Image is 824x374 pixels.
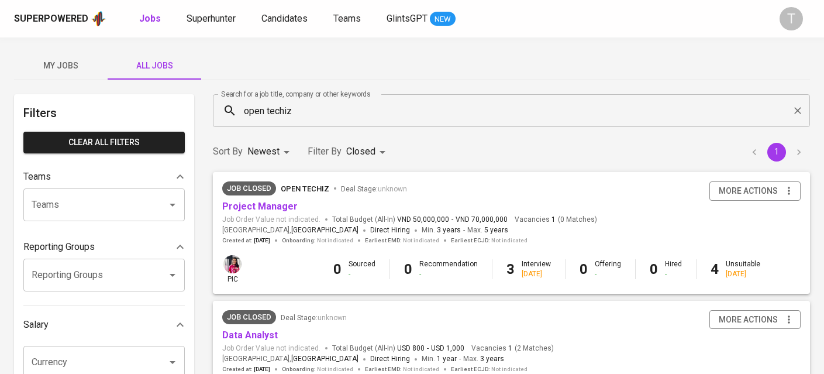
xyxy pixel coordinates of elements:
[650,261,658,277] b: 0
[317,236,353,245] span: Not indicated
[595,269,621,279] div: -
[281,314,347,322] span: Deal Stage :
[726,259,760,279] div: Unsuitable
[397,215,449,225] span: VND 50,000,000
[789,102,806,119] button: Clear
[550,215,556,225] span: 1
[282,365,353,373] span: Onboarding :
[767,143,786,162] button: page 1
[506,261,515,277] b: 3
[422,226,461,234] span: Min.
[346,146,375,157] span: Closed
[222,215,320,225] span: Job Order Value not indicated.
[222,201,298,212] a: Project Manager
[308,145,342,159] p: Filter By
[719,184,778,198] span: more actions
[187,12,238,26] a: Superhunter
[23,170,51,184] p: Teams
[291,354,358,365] span: [GEOGRAPHIC_DATA]
[404,261,412,277] b: 0
[463,225,465,236] span: -
[437,355,457,363] span: 1 year
[437,226,461,234] span: 3 years
[333,12,363,26] a: Teams
[463,355,504,363] span: Max.
[281,184,329,193] span: Open Techiz
[709,181,801,201] button: more actions
[222,310,276,324] div: Job already placed by Glints
[491,236,528,245] span: Not indicated
[282,236,353,245] span: Onboarding :
[595,259,621,279] div: Offering
[187,13,236,24] span: Superhunter
[164,197,181,213] button: Open
[291,225,358,236] span: [GEOGRAPHIC_DATA]
[333,13,361,24] span: Teams
[222,183,276,194] span: Job Closed
[719,313,778,327] span: more actions
[451,365,528,373] span: Earliest ECJD :
[333,261,342,277] b: 0
[743,143,810,162] nav: pagination navigation
[711,261,719,277] b: 4
[139,12,163,26] a: Jobs
[21,59,101,73] span: My Jobs
[467,226,508,234] span: Max.
[14,10,106,28] a: Superpoweredapp logo
[709,310,801,330] button: more actions
[431,344,464,354] span: USD 1,000
[403,236,439,245] span: Not indicated
[387,12,456,26] a: GlintsGPT NEW
[247,141,294,163] div: Newest
[341,185,407,193] span: Deal Stage :
[222,354,358,365] span: [GEOGRAPHIC_DATA] ,
[580,261,588,277] b: 0
[665,269,682,279] div: -
[459,354,461,365] span: -
[223,255,242,273] img: anh.dao@glints.com
[349,259,375,279] div: Sourced
[222,181,276,195] div: Last CV movement greater than 30 days
[91,10,106,28] img: app logo
[419,259,478,279] div: Recommendation
[387,13,427,24] span: GlintsGPT
[14,12,88,26] div: Superpowered
[261,12,310,26] a: Candidates
[23,240,95,254] p: Reporting Groups
[427,344,429,354] span: -
[451,236,528,245] span: Earliest ECJD :
[522,269,551,279] div: [DATE]
[139,13,161,24] b: Jobs
[164,354,181,370] button: Open
[471,344,554,354] span: Vacancies ( 2 Matches )
[522,259,551,279] div: Interview
[726,269,760,279] div: [DATE]
[419,269,478,279] div: -
[346,141,389,163] div: Closed
[222,344,320,354] span: Job Order Value not indicated.
[317,365,353,373] span: Not indicated
[780,7,803,30] div: T
[451,215,453,225] span: -
[33,135,175,150] span: Clear All filters
[222,311,276,323] span: Job Closed
[23,235,185,259] div: Reporting Groups
[23,165,185,188] div: Teams
[349,269,375,279] div: -
[515,215,597,225] span: Vacancies ( 0 Matches )
[254,365,270,373] span: [DATE]
[254,236,270,245] span: [DATE]
[370,226,410,234] span: Direct Hiring
[261,13,308,24] span: Candidates
[23,104,185,122] h6: Filters
[365,365,439,373] span: Earliest EMD :
[222,254,243,284] div: pic
[480,355,504,363] span: 3 years
[506,344,512,354] span: 1
[222,330,278,341] a: Data Analyst
[23,313,185,337] div: Salary
[456,215,508,225] span: VND 70,000,000
[222,225,358,236] span: [GEOGRAPHIC_DATA] ,
[222,365,270,373] span: Created at :
[430,13,456,25] span: NEW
